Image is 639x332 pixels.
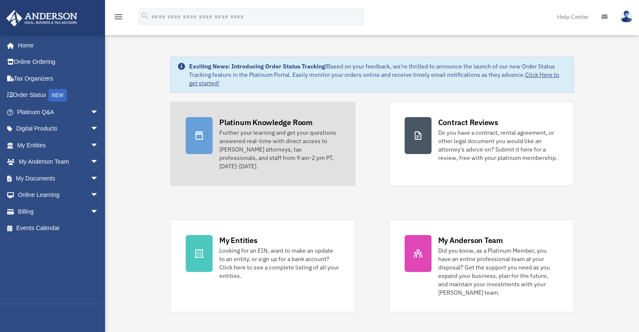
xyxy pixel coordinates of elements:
a: My Entities Looking for an EIN, want to make an update to an entity, or sign up for a bank accoun... [170,220,355,312]
a: Billingarrow_drop_down [6,203,111,220]
div: Do you have a contract, rental agreement, or other legal document you would like an attorney's ad... [438,128,558,162]
a: My Documentsarrow_drop_down [6,170,111,187]
img: Anderson Advisors Platinum Portal [4,10,80,26]
a: Click Here to get started! [189,71,559,87]
div: Did you know, as a Platinum Member, you have an entire professional team at your disposal? Get th... [438,246,558,297]
span: arrow_drop_down [90,187,107,204]
a: My Anderson Team Did you know, as a Platinum Member, you have an entire professional team at your... [389,220,574,312]
a: Contract Reviews Do you have a contract, rental agreement, or other legal document you would like... [389,102,574,186]
div: Further your learning and get your questions answered real-time with direct access to [PERSON_NAM... [219,128,339,170]
a: Events Calendar [6,220,111,237]
a: Platinum Q&Aarrow_drop_down [6,104,111,120]
span: arrow_drop_down [90,154,107,171]
img: User Pic [620,10,633,23]
a: Home [6,37,107,54]
div: Based on your feedback, we're thrilled to announce the launch of our new Order Status Tracking fe... [189,62,567,87]
a: Order StatusNEW [6,87,111,104]
div: Looking for an EIN, want to make an update to an entity, or sign up for a bank account? Click her... [219,246,339,280]
span: arrow_drop_down [90,120,107,138]
span: arrow_drop_down [90,170,107,187]
a: Tax Organizers [6,70,111,87]
a: My Anderson Teamarrow_drop_down [6,154,111,170]
div: NEW [48,89,67,102]
i: search [140,11,150,21]
div: Contract Reviews [438,117,498,128]
strong: Exciting News: Introducing Order Status Tracking! [189,63,327,70]
a: menu [113,15,124,22]
span: arrow_drop_down [90,137,107,154]
a: Online Ordering [6,54,111,71]
a: My Entitiesarrow_drop_down [6,137,111,154]
div: My Entities [219,235,257,246]
div: Platinum Knowledge Room [219,117,313,128]
span: arrow_drop_down [90,203,107,220]
i: menu [113,12,124,22]
a: Online Learningarrow_drop_down [6,187,111,204]
div: My Anderson Team [438,235,503,246]
a: Platinum Knowledge Room Further your learning and get your questions answered real-time with dire... [170,102,355,186]
a: Digital Productsarrow_drop_down [6,120,111,137]
span: arrow_drop_down [90,104,107,121]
